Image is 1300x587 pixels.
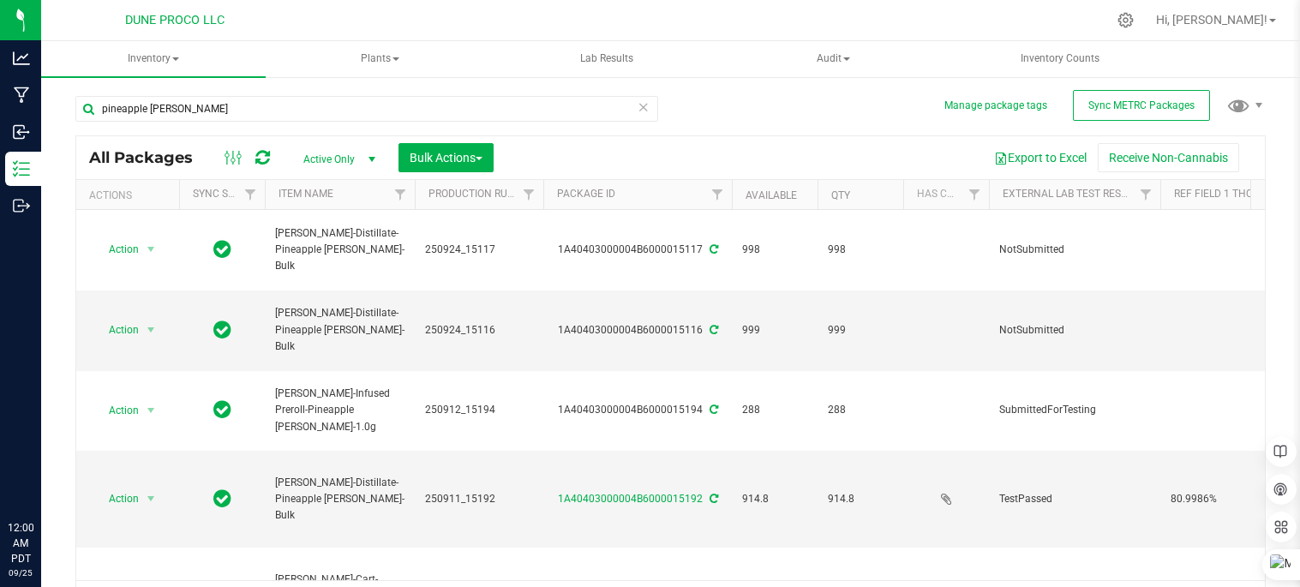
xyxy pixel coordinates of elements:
a: Filter [515,180,543,209]
span: In Sync [213,487,231,511]
a: Available [746,189,797,201]
input: Search Package ID, Item Name, SKU, Lot or Part Number... [75,96,658,122]
inline-svg: Outbound [13,197,30,214]
span: 250912_15194 [425,402,533,418]
a: Plants [267,41,492,77]
span: NotSubmitted [999,322,1150,338]
span: All Packages [89,148,210,167]
span: 999 [828,322,893,338]
span: [PERSON_NAME]-Infused Preroll-Pineapple [PERSON_NAME]-1.0g [275,386,404,435]
a: Filter [961,180,989,209]
div: Manage settings [1115,12,1136,28]
span: In Sync [213,237,231,261]
span: 914.8 [742,491,807,507]
span: DUNE PROCO LLC [125,13,225,27]
p: 09/25 [8,566,33,579]
a: External Lab Test Result [1003,188,1137,200]
span: Plants [268,42,491,76]
button: Manage package tags [944,99,1047,113]
a: 1A40403000004B6000015192 [558,493,703,505]
span: Hi, [PERSON_NAME]! [1156,13,1267,27]
span: In Sync [213,318,231,342]
span: [PERSON_NAME]-Distillate-Pineapple [PERSON_NAME]-Bulk [275,305,404,355]
span: 914.8 [828,491,893,507]
span: 250924_15117 [425,242,533,258]
span: 288 [828,402,893,418]
span: Action [93,487,140,511]
div: 1A40403000004B6000015194 [541,402,734,418]
button: Bulk Actions [398,143,494,172]
span: 250924_15116 [425,322,533,338]
a: Item Name [279,188,333,200]
span: select [141,318,162,342]
span: NotSubmitted [999,242,1150,258]
span: Sync from Compliance System [707,404,718,416]
span: Action [93,398,140,422]
span: 80.9986% [1171,491,1300,507]
a: Ref Field 1 THC [1174,188,1253,200]
span: Audit [722,42,944,76]
span: select [141,237,162,261]
inline-svg: Inventory [13,160,30,177]
span: Sync METRC Packages [1088,99,1195,111]
div: Actions [89,189,172,201]
a: Lab Results [494,41,719,77]
span: 998 [742,242,807,258]
span: Action [93,237,140,261]
span: Sync from Compliance System [707,493,718,505]
span: select [141,487,162,511]
a: Filter [1132,180,1160,209]
span: 999 [742,322,807,338]
p: 12:00 AM PDT [8,520,33,566]
button: Export to Excel [983,143,1098,172]
iframe: Resource center [17,450,69,501]
span: Inventory Counts [997,51,1123,66]
inline-svg: Manufacturing [13,87,30,104]
span: 288 [742,402,807,418]
a: Inventory [41,41,266,77]
span: Action [93,318,140,342]
a: Inventory Counts [948,41,1172,77]
button: Receive Non-Cannabis [1098,143,1239,172]
span: Sync from Compliance System [707,243,718,255]
inline-svg: Inbound [13,123,30,141]
span: TestPassed [999,491,1150,507]
span: Clear [638,96,650,118]
div: 1A40403000004B6000015117 [541,242,734,258]
span: In Sync [213,398,231,422]
a: Filter [704,180,732,209]
span: [PERSON_NAME]-Distillate-Pineapple [PERSON_NAME]-Bulk [275,475,404,524]
span: select [141,398,162,422]
span: Lab Results [557,51,656,66]
span: 998 [828,242,893,258]
a: Qty [831,189,850,201]
button: Sync METRC Packages [1073,90,1210,121]
a: Filter [386,180,415,209]
a: Production Run [428,188,515,200]
a: Sync Status [193,188,259,200]
a: Package ID [557,188,615,200]
inline-svg: Analytics [13,50,30,67]
span: 250911_15192 [425,491,533,507]
span: [PERSON_NAME]-Distillate-Pineapple [PERSON_NAME]-Bulk [275,225,404,275]
th: Has COA [903,180,989,210]
span: SubmittedForTesting [999,402,1150,418]
span: Bulk Actions [410,151,482,165]
div: 1A40403000004B6000015116 [541,322,734,338]
a: Audit [721,41,945,77]
a: Filter [237,180,265,209]
span: Sync from Compliance System [707,324,718,336]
